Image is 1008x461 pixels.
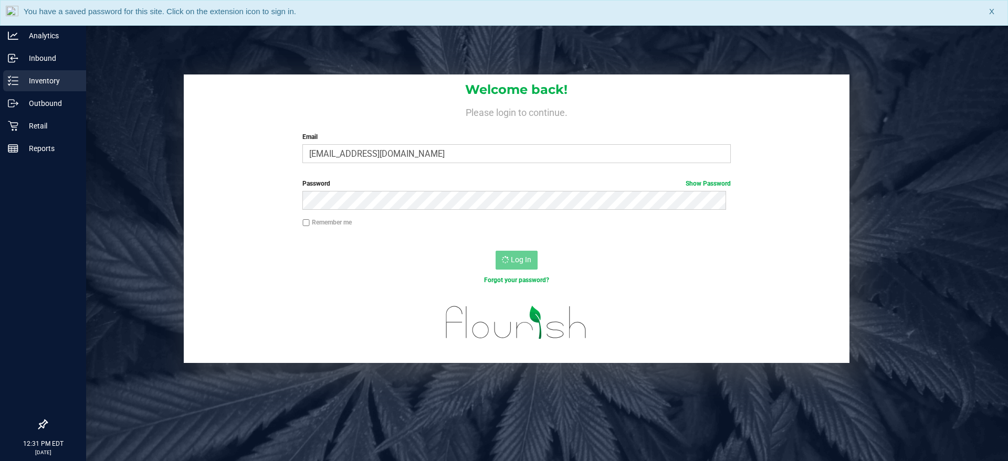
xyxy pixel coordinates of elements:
inline-svg: Inventory [8,76,18,86]
p: 12:31 PM EDT [5,439,81,448]
p: Inventory [18,74,81,87]
img: flourish_logo.svg [433,296,600,349]
label: Remember me [302,218,352,227]
input: Remember me [302,219,310,227]
inline-svg: Retail [8,121,18,131]
a: Show Password [686,180,731,187]
span: Password [302,180,330,187]
p: Reports [18,142,81,155]
p: Analytics [18,29,81,42]
label: Email [302,132,730,142]
button: Log In [496,251,538,270]
inline-svg: Outbound [8,98,18,109]
p: Outbound [18,97,81,110]
img: notLoggedInIcon.png [6,6,18,20]
p: Inbound [18,52,81,65]
p: [DATE] [5,448,81,456]
h1: Welcome back! [184,83,849,97]
p: Retail [18,120,81,132]
span: You have a saved password for this site. Click on the extension icon to sign in. [24,7,296,16]
h4: Please login to continue. [184,105,849,117]
inline-svg: Reports [8,143,18,154]
inline-svg: Inbound [8,53,18,63]
inline-svg: Analytics [8,30,18,41]
a: Forgot your password? [484,276,549,284]
span: Log In [511,255,531,264]
span: X [989,6,994,18]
